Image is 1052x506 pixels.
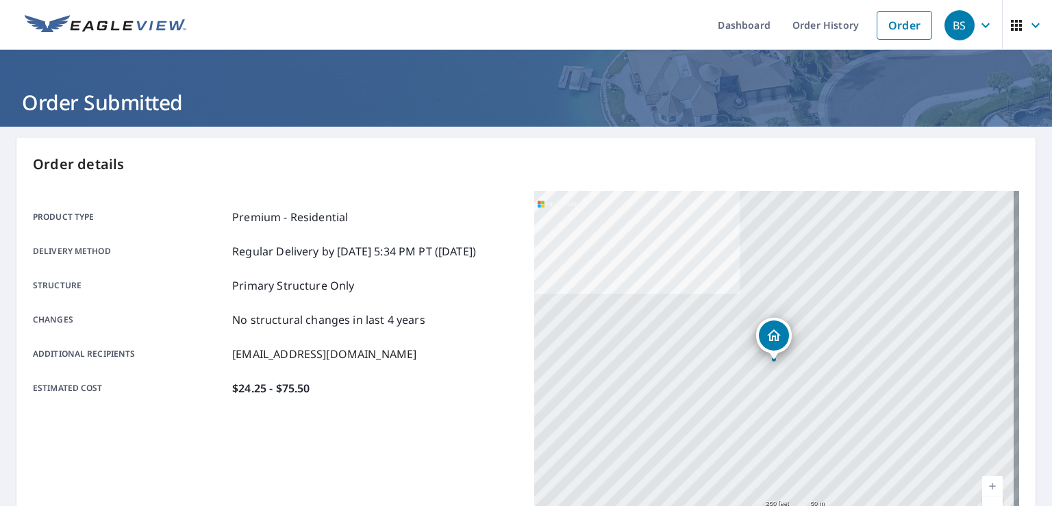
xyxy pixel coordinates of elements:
p: Product type [33,209,227,225]
p: Delivery method [33,243,227,260]
a: Order [877,11,932,40]
p: Structure [33,277,227,294]
p: Estimated cost [33,380,227,396]
p: Regular Delivery by [DATE] 5:34 PM PT ([DATE]) [232,243,476,260]
p: Additional recipients [33,346,227,362]
p: Primary Structure Only [232,277,354,294]
p: $24.25 - $75.50 [232,380,310,396]
p: [EMAIL_ADDRESS][DOMAIN_NAME] [232,346,416,362]
p: Order details [33,154,1019,175]
div: BS [944,10,975,40]
p: Changes [33,312,227,328]
p: Premium - Residential [232,209,348,225]
h1: Order Submitted [16,88,1036,116]
a: Current Level 17, Zoom In [982,476,1003,496]
div: Dropped pin, building 1, Residential property, 224 Rose Dr Birmingham, AL 35215 [756,318,792,360]
img: EV Logo [25,15,186,36]
p: No structural changes in last 4 years [232,312,425,328]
